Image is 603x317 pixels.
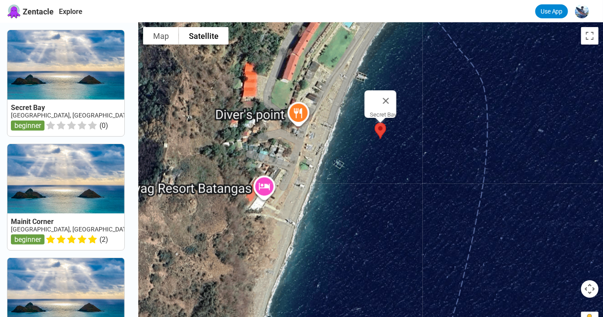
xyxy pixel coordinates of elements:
[581,27,599,45] button: Toggle fullscreen view
[11,112,265,119] a: [GEOGRAPHIC_DATA], [GEOGRAPHIC_DATA], [GEOGRAPHIC_DATA] and [GEOGRAPHIC_DATA]
[23,7,54,16] span: Zentacle
[581,280,599,298] button: Map camera controls
[143,27,179,45] button: Show street map
[370,111,397,118] div: Secret Bay
[575,4,589,18] img: Coffee Bean TV
[376,90,397,111] button: Close
[535,4,568,18] a: Use App
[7,4,54,18] a: Zentacle logoZentacle
[59,7,82,16] a: Explore
[179,27,229,45] button: Show satellite imagery
[572,1,596,22] button: Coffee Bean TV
[7,4,21,18] img: Zentacle logo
